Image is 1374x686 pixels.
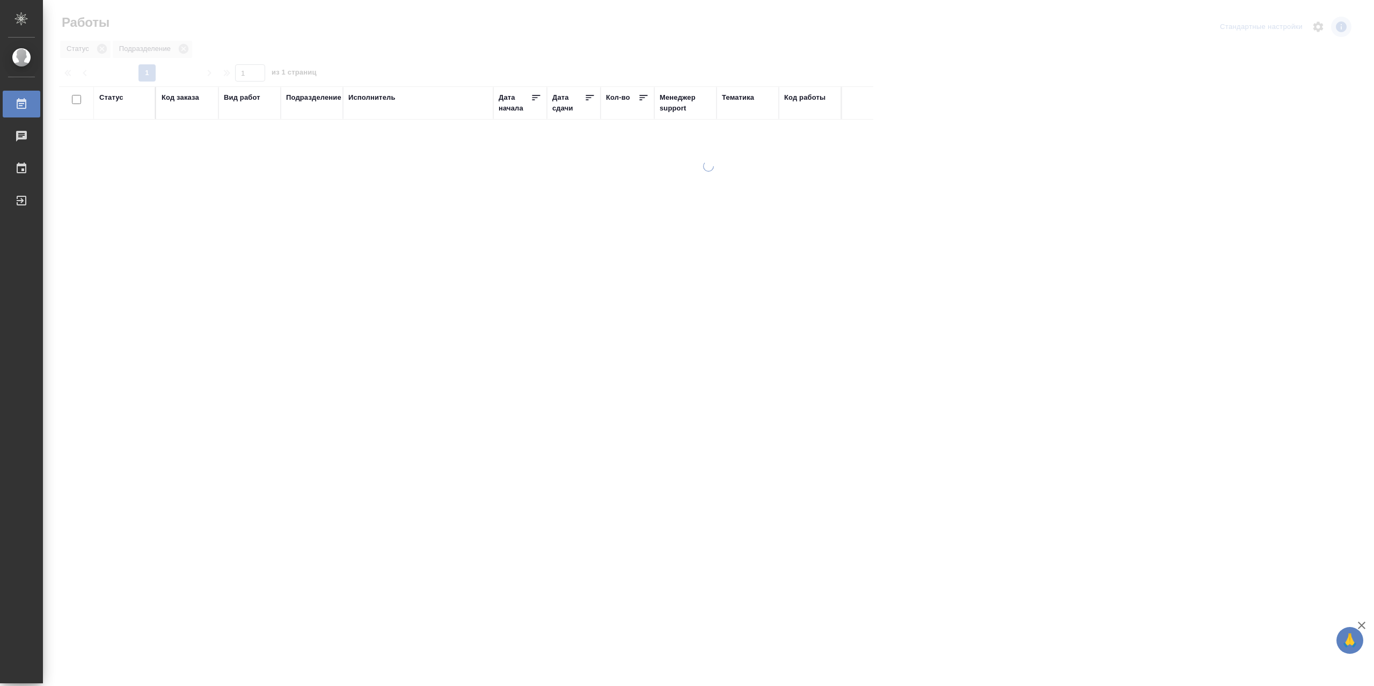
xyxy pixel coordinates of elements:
[606,92,630,103] div: Кол-во
[499,92,531,114] div: Дата начала
[660,92,711,114] div: Менеджер support
[552,92,584,114] div: Дата сдачи
[722,92,754,103] div: Тематика
[1341,629,1359,652] span: 🙏
[348,92,396,103] div: Исполнитель
[1336,627,1363,654] button: 🙏
[99,92,123,103] div: Статус
[162,92,199,103] div: Код заказа
[224,92,260,103] div: Вид работ
[286,92,341,103] div: Подразделение
[784,92,825,103] div: Код работы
